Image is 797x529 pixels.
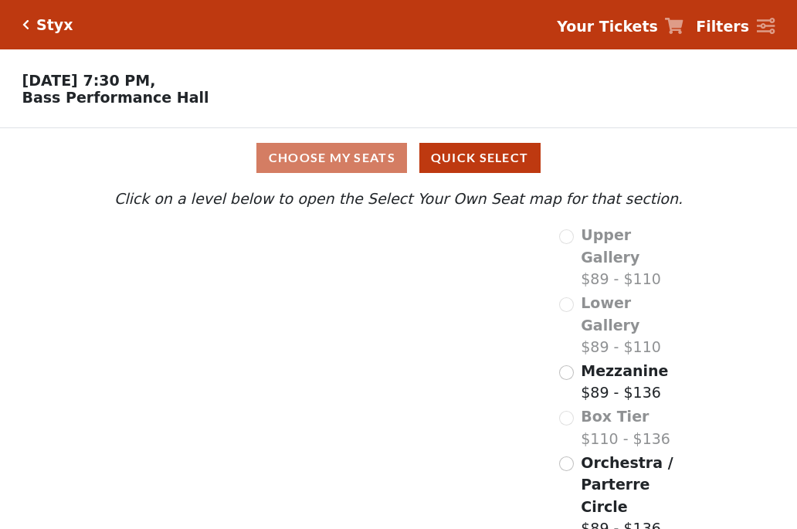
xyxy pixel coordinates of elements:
[581,360,668,404] label: $89 - $136
[581,362,668,379] span: Mezzanine
[581,224,687,290] label: $89 - $110
[557,15,683,38] a: Your Tickets
[581,405,670,449] label: $110 - $136
[696,15,775,38] a: Filters
[110,188,687,210] p: Click on a level below to open the Select Your Own Seat map for that section.
[186,232,362,274] path: Upper Gallery - Seats Available: 0
[581,454,673,515] span: Orchestra / Parterre Circle
[581,408,649,425] span: Box Tier
[557,18,658,35] strong: Your Tickets
[22,19,29,30] a: Click here to go back to filters
[581,294,639,334] span: Lower Gallery
[419,143,541,173] button: Quick Select
[200,266,386,325] path: Lower Gallery - Seats Available: 0
[36,16,73,34] h5: Styx
[283,378,462,486] path: Orchestra / Parterre Circle - Seats Available: 46
[696,18,749,35] strong: Filters
[581,292,687,358] label: $89 - $110
[581,226,639,266] span: Upper Gallery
